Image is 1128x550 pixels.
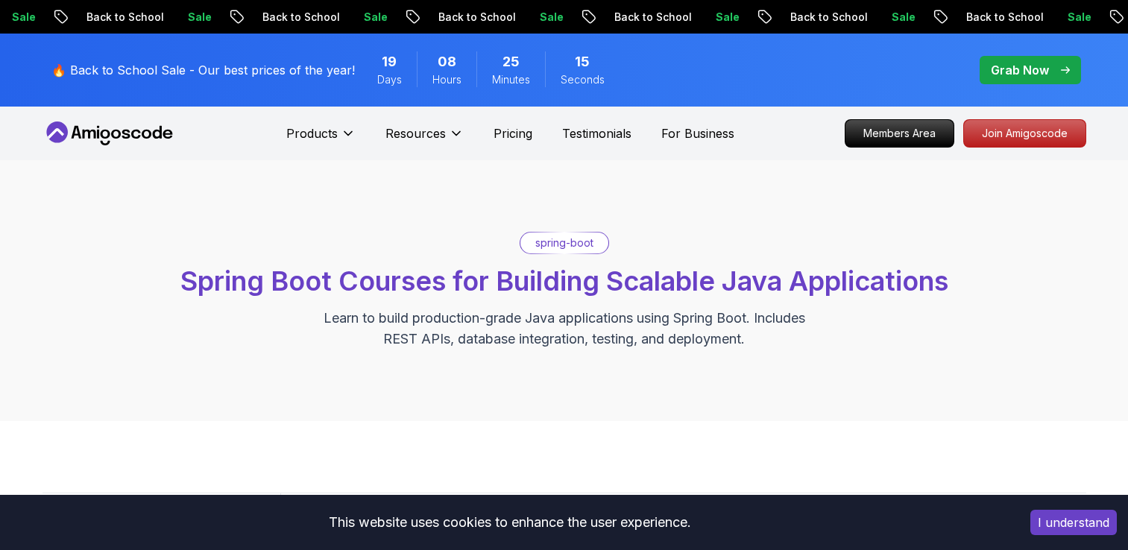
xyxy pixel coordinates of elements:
p: 🔥 Back to School Sale - Our best prices of the year! [51,61,355,79]
span: Hours [432,72,461,87]
p: Products [286,124,338,142]
button: Products [286,124,356,154]
a: Pricing [494,124,532,142]
p: Learn to build production-grade Java applications using Spring Boot. Includes REST APIs, database... [314,308,815,350]
span: Seconds [561,72,605,87]
p: Sale [1055,10,1103,25]
a: For Business [661,124,734,142]
p: Back to School [250,10,351,25]
p: Back to School [602,10,703,25]
p: Join Amigoscode [964,120,1086,147]
span: 19 Days [382,51,397,72]
span: 25 Minutes [502,51,520,72]
span: Days [377,72,402,87]
a: Testimonials [562,124,631,142]
button: Accept cookies [1030,510,1117,535]
p: spring-boot [535,236,593,250]
div: This website uses cookies to enhance the user experience. [11,506,1008,539]
p: Resources [385,124,446,142]
span: 15 Seconds [575,51,590,72]
p: Members Area [845,120,954,147]
span: Spring Boot Courses for Building Scalable Java Applications [180,265,948,297]
span: Minutes [492,72,530,87]
button: Resources [385,124,464,154]
p: Sale [703,10,751,25]
p: Sale [879,10,927,25]
p: Back to School [778,10,879,25]
p: Sale [175,10,223,25]
p: Grab Now [991,61,1049,79]
a: Members Area [845,119,954,148]
span: 8 Hours [438,51,456,72]
a: Join Amigoscode [963,119,1086,148]
p: Back to School [74,10,175,25]
p: Sale [527,10,575,25]
p: Back to School [426,10,527,25]
p: Back to School [954,10,1055,25]
p: Sale [351,10,399,25]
